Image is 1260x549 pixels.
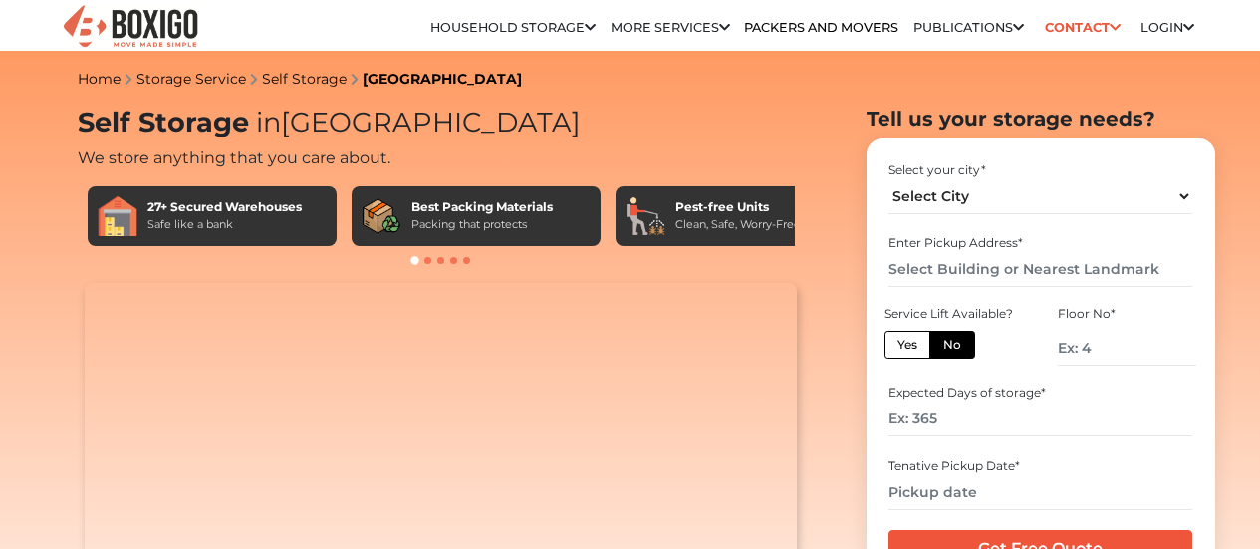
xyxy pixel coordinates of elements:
div: Enter Pickup Address [888,234,1192,252]
img: Boxigo [61,3,200,52]
a: Storage Service [136,70,246,88]
div: Clean, Safe, Worry-Free [675,216,801,233]
input: Pickup date [888,475,1192,510]
img: 27+ Secured Warehouses [98,196,137,236]
div: Service Lift Available? [884,305,1022,323]
div: 27+ Secured Warehouses [147,198,302,216]
h1: Self Storage [78,107,805,139]
span: We store anything that you care about. [78,148,390,167]
h2: Tell us your storage needs? [867,107,1215,131]
span: in [256,106,281,138]
label: Yes [884,331,930,359]
a: Login [1140,20,1194,35]
img: Pest-free Units [626,196,665,236]
div: Pest-free Units [675,198,801,216]
div: Expected Days of storage [888,384,1192,402]
a: Household Storage [430,20,596,35]
a: Packers and Movers [744,20,898,35]
a: Publications [913,20,1024,35]
label: No [929,331,975,359]
a: Self Storage [262,70,347,88]
div: Floor No [1058,305,1195,323]
div: Select your city [888,161,1192,179]
div: Safe like a bank [147,216,302,233]
input: Select Building or Nearest Landmark [888,252,1192,287]
img: Best Packing Materials [362,196,401,236]
a: Contact [1038,12,1127,43]
div: Best Packing Materials [411,198,553,216]
input: Ex: 4 [1058,331,1195,366]
div: Tenative Pickup Date [888,457,1192,475]
input: Ex: 365 [888,402,1192,436]
span: [GEOGRAPHIC_DATA] [249,106,581,138]
a: More services [611,20,730,35]
div: Packing that protects [411,216,553,233]
a: [GEOGRAPHIC_DATA] [363,70,522,88]
a: Home [78,70,121,88]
